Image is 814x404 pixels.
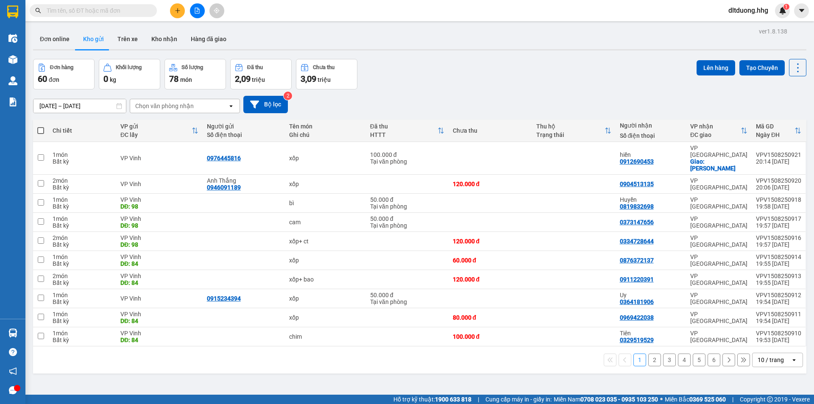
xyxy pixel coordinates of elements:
div: VP [GEOGRAPHIC_DATA] [690,311,747,324]
div: Số lượng [181,64,203,70]
div: VP Vinh [120,196,198,203]
th: Toggle SortBy [366,120,449,142]
div: Số điện thoại [207,131,281,138]
strong: 1900 633 818 [435,396,471,403]
button: 3 [663,354,676,366]
img: logo-vxr [7,6,18,18]
div: DĐ: 84 [120,279,198,286]
div: Người nhận [620,122,682,129]
div: 0334728644 [620,238,654,245]
div: Tại văn phòng [370,222,444,229]
div: Đã thu [370,123,438,130]
div: VP [GEOGRAPHIC_DATA] [690,254,747,267]
div: VP nhận [690,123,741,130]
span: kg [110,76,116,83]
div: 120.000 đ [453,238,528,245]
div: Tại văn phòng [370,203,444,210]
div: 2 món [53,273,112,279]
div: VP Vinh [120,215,198,222]
button: Lên hàng [697,60,735,75]
div: 20:14 [DATE] [756,158,801,165]
div: Chọn văn phòng nhận [135,102,194,110]
div: DĐ: 98 [120,222,198,229]
div: xốp+ bao [289,276,361,283]
div: 60.000 đ [453,257,528,264]
div: VP Vinh [120,234,198,241]
div: VPV1508250920 [756,177,801,184]
div: 0976445816 [207,155,241,162]
div: Bất kỳ [53,241,112,248]
div: VP [GEOGRAPHIC_DATA] [690,234,747,248]
th: Toggle SortBy [752,120,806,142]
div: VP Vinh [120,155,198,162]
div: hiền [620,151,682,158]
button: Đã thu2,09 triệu [230,59,292,89]
div: Bất kỳ [53,158,112,165]
img: warehouse-icon [8,55,17,64]
div: 50.000 đ [370,196,444,203]
span: | [732,395,733,404]
button: Khối lượng0kg [99,59,160,89]
div: 0876372137 [620,257,654,264]
div: 1 món [53,311,112,318]
div: cam [289,219,361,226]
div: 19:57 [DATE] [756,241,801,248]
svg: open [791,357,797,363]
div: VP [GEOGRAPHIC_DATA] [690,330,747,343]
div: 2 món [53,234,112,241]
div: VP [GEOGRAPHIC_DATA] [690,292,747,305]
div: Mã GD [756,123,794,130]
span: 0 [103,74,108,84]
span: Cung cấp máy in - giấy in: [485,395,552,404]
div: DĐ: 98 [120,241,198,248]
div: Thu hộ [536,123,605,130]
div: 10 / trang [758,356,784,364]
div: 100.000 đ [370,151,444,158]
div: DĐ: 98 [120,203,198,210]
strong: 0708 023 035 - 0935 103 250 [580,396,658,403]
button: Chưa thu3,09 triệu [296,59,357,89]
span: Miền Bắc [665,395,726,404]
div: Chưa thu [453,127,528,134]
img: icon-new-feature [779,7,786,14]
div: 1 món [53,151,112,158]
span: aim [214,8,220,14]
div: VPV1508250921 [756,151,801,158]
img: solution-icon [8,98,17,106]
th: Toggle SortBy [116,120,203,142]
div: 0373147656 [620,219,654,226]
sup: 2 [284,92,292,100]
input: Tìm tên, số ĐT hoặc mã đơn [47,6,147,15]
div: 0329519529 [620,337,654,343]
div: Bất kỳ [53,222,112,229]
button: Trên xe [111,29,145,49]
div: 19:55 [DATE] [756,260,801,267]
span: | [478,395,479,404]
div: DĐ: 84 [120,260,198,267]
div: 1 món [53,292,112,298]
button: Số lượng78món [164,59,226,89]
button: aim [209,3,224,18]
div: Bất kỳ [53,337,112,343]
div: Giao: Cẩm Lệ [690,158,747,172]
div: VP Vinh [120,311,198,318]
div: xốp+ ct [289,238,361,245]
div: 20:06 [DATE] [756,184,801,191]
span: 2,09 [235,74,251,84]
img: warehouse-icon [8,329,17,337]
div: Bất kỳ [53,184,112,191]
button: 5 [693,354,705,366]
div: Uy [620,292,682,298]
div: 0912690453 [620,158,654,165]
div: Tên món [289,123,361,130]
div: Số điện thoại [620,132,682,139]
span: notification [9,367,17,375]
div: 1 món [53,215,112,222]
div: Chưa thu [313,64,335,70]
div: Khối lượng [116,64,142,70]
button: caret-down [794,3,809,18]
div: Đã thu [247,64,263,70]
div: VPV1508250910 [756,330,801,337]
div: VPV1508250917 [756,215,801,222]
th: Toggle SortBy [532,120,616,142]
